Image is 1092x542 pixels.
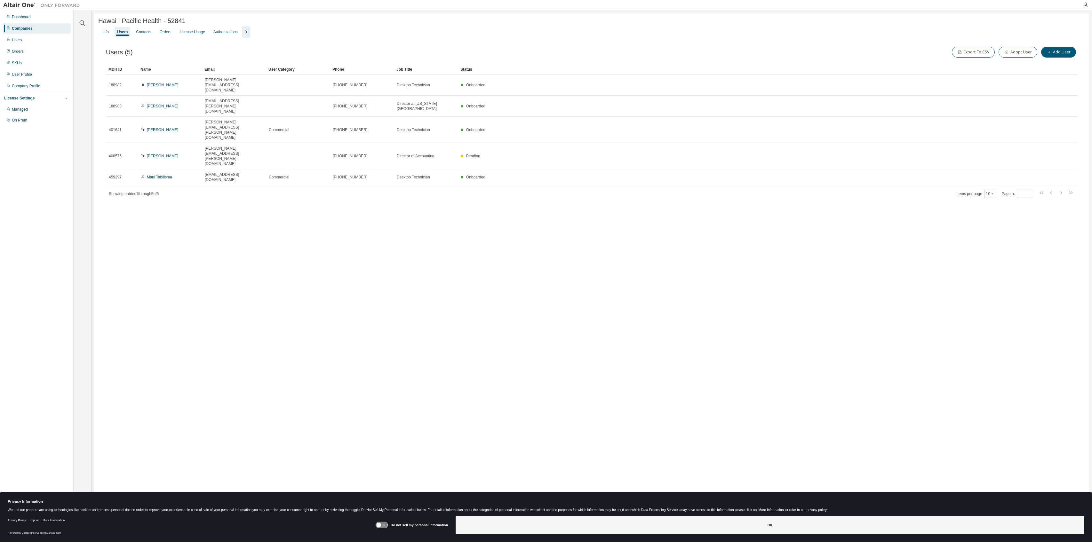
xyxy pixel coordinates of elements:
span: 459297 [109,175,122,180]
div: Users [12,37,22,43]
span: 401641 [109,127,122,132]
img: Altair One [3,2,83,8]
span: [PERSON_NAME][EMAIL_ADDRESS][DOMAIN_NAME] [205,77,263,93]
div: SKUs [12,60,22,66]
span: [EMAIL_ADDRESS][PERSON_NAME][DOMAIN_NAME] [205,98,263,114]
div: Phone [332,64,391,75]
a: [PERSON_NAME] [147,128,179,132]
span: Director at [US_STATE][GEOGRAPHIC_DATA] [397,101,455,111]
a: [PERSON_NAME] [147,154,179,158]
div: Status [460,64,1039,75]
button: 10 [986,191,994,196]
div: Dashboard [12,14,31,20]
span: Onboarded [466,128,485,132]
span: [EMAIL_ADDRESS][DOMAIN_NAME] [205,172,263,182]
a: Mani Tabilisma [147,175,172,179]
span: [PHONE_NUMBER] [333,82,367,88]
span: Users (5) [106,49,133,56]
span: [PHONE_NUMBER] [333,175,367,180]
a: [PERSON_NAME] [147,104,179,108]
div: Managed [12,107,28,112]
span: [PHONE_NUMBER] [333,153,367,159]
div: Contacts [136,29,151,35]
span: Desktop Technician [397,82,430,88]
div: User Profile [12,72,32,77]
div: Companies [12,26,33,31]
span: Hawai I Pacific Health - 52841 [98,17,186,25]
button: Adopt User [999,47,1037,58]
button: Export To CSV [952,47,995,58]
span: [PERSON_NAME][EMAIL_ADDRESS][PERSON_NAME][DOMAIN_NAME] [205,120,263,140]
span: [PERSON_NAME][EMAIL_ADDRESS][PERSON_NAME][DOMAIN_NAME] [205,146,263,166]
span: Showing entries 1 through 5 of 5 [109,192,159,196]
div: Company Profile [12,83,40,89]
span: Page n. [1002,190,1032,198]
div: Orders [12,49,24,54]
div: Orders [160,29,171,35]
span: Pending [466,154,480,158]
div: Info [102,29,109,35]
div: Name [140,64,199,75]
span: Commercial [269,127,289,132]
span: Desktop Technician [397,175,430,180]
span: Director of Accounting [397,153,434,159]
a: [PERSON_NAME] [147,83,179,87]
span: 188983 [109,104,122,109]
div: MDH ID [108,64,135,75]
button: Add User [1041,47,1076,58]
div: User Category [268,64,327,75]
div: Users [117,29,128,35]
span: Onboarded [466,83,485,87]
span: Desktop Technician [397,127,430,132]
span: [PHONE_NUMBER] [333,127,367,132]
div: License Settings [4,96,35,101]
span: Items per page [957,190,996,198]
div: Job Title [396,64,455,75]
span: Commercial [269,175,289,180]
div: Authorizations [213,29,238,35]
div: On Prem [12,118,27,123]
span: 408575 [109,153,122,159]
span: Onboarded [466,104,485,108]
div: License Usage [179,29,205,35]
span: 188982 [109,82,122,88]
div: Email [204,64,263,75]
span: Onboarded [466,175,485,179]
span: [PHONE_NUMBER] [333,104,367,109]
